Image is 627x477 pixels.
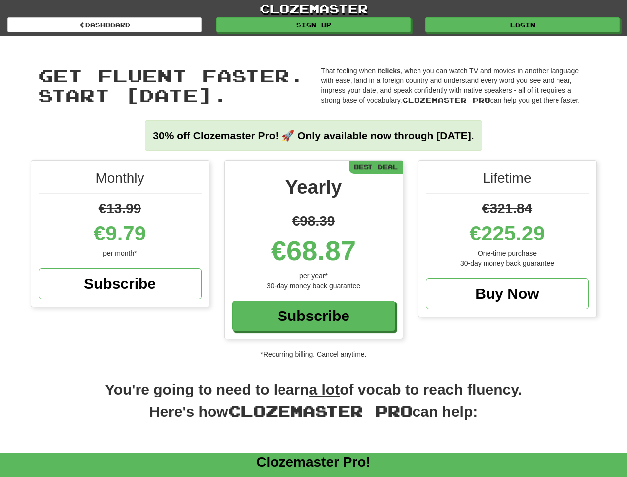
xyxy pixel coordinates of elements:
div: Best Deal [349,161,403,173]
h2: You're going to need to learn of vocab to reach fluency. Here's how can help: [31,379,597,433]
a: Subscribe [39,268,202,299]
div: One-time purchase [426,248,589,258]
a: Sign up [216,17,411,32]
span: €321.84 [482,201,532,216]
div: Lifetime [426,168,589,194]
div: Monthly [39,168,202,194]
span: €13.99 [99,201,141,216]
div: 30-day money back guarantee [426,258,589,268]
div: per year* [232,271,395,281]
a: Dashboard [7,17,202,32]
strong: 30% off Clozemaster Pro! 🚀 Only available now through [DATE]. [153,130,474,141]
div: €9.79 [39,219,202,248]
span: Get fluent faster. Start [DATE]. [38,65,304,106]
div: Yearly [232,173,395,206]
span: Clozemaster Pro [228,402,413,420]
div: per month* [39,248,202,258]
div: €68.87 [232,231,395,271]
div: 30-day money back guarantee [232,281,395,291]
a: Login [425,17,620,32]
strong: clicks [381,67,401,75]
div: €225.29 [426,219,589,248]
a: Buy Now [426,278,589,309]
a: Subscribe [232,301,395,331]
u: a lot [309,381,340,397]
span: €98.39 [292,213,335,229]
span: Clozemaster Pro [402,96,490,104]
p: That feeling when it , when you can watch TV and movies in another language with ease, land in a ... [321,66,589,105]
